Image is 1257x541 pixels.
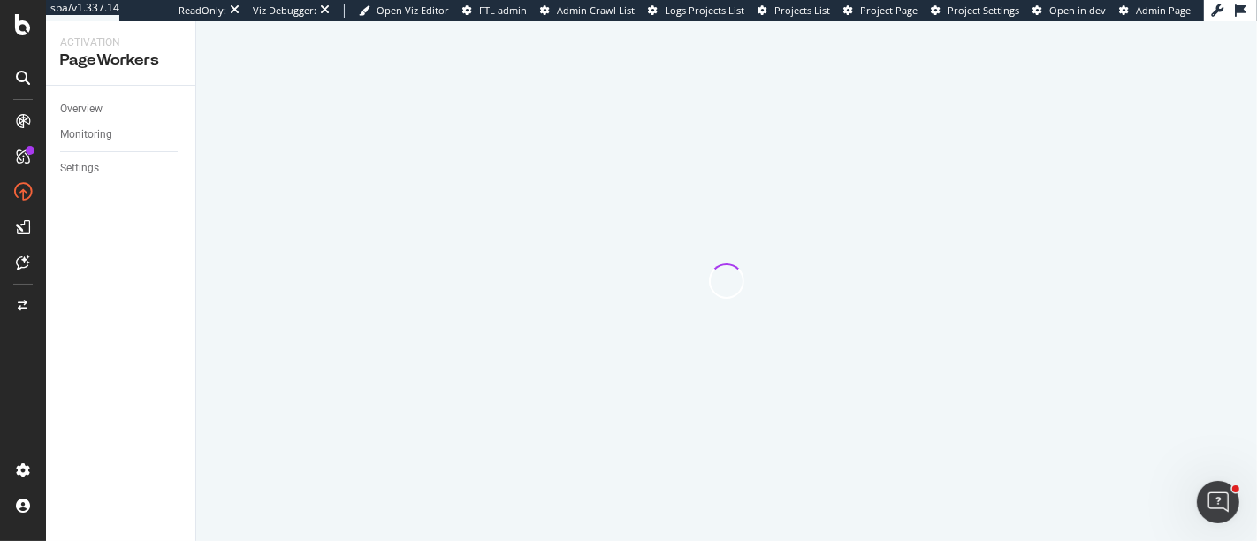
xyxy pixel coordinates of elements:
a: Open Viz Editor [359,4,449,18]
a: Logs Projects List [648,4,744,18]
div: Settings [60,159,99,178]
span: Admin Page [1136,4,1191,17]
a: Project Page [843,4,918,18]
div: Viz Debugger: [253,4,316,18]
div: PageWorkers [60,50,181,71]
a: FTL admin [462,4,527,18]
div: ReadOnly: [179,4,226,18]
div: Overview [60,100,103,118]
a: Projects List [758,4,830,18]
span: Open Viz Editor [377,4,449,17]
span: Projects List [774,4,830,17]
span: Open in dev [1049,4,1106,17]
span: Logs Projects List [665,4,744,17]
a: Admin Page [1119,4,1191,18]
span: Admin Crawl List [557,4,635,17]
a: Monitoring [60,126,183,144]
span: FTL admin [479,4,527,17]
span: Project Page [860,4,918,17]
a: Overview [60,100,183,118]
a: Settings [60,159,183,178]
iframe: Intercom live chat [1197,481,1239,523]
div: Monitoring [60,126,112,144]
a: Admin Crawl List [540,4,635,18]
a: Project Settings [931,4,1019,18]
span: Project Settings [948,4,1019,17]
a: Open in dev [1032,4,1106,18]
div: Activation [60,35,181,50]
